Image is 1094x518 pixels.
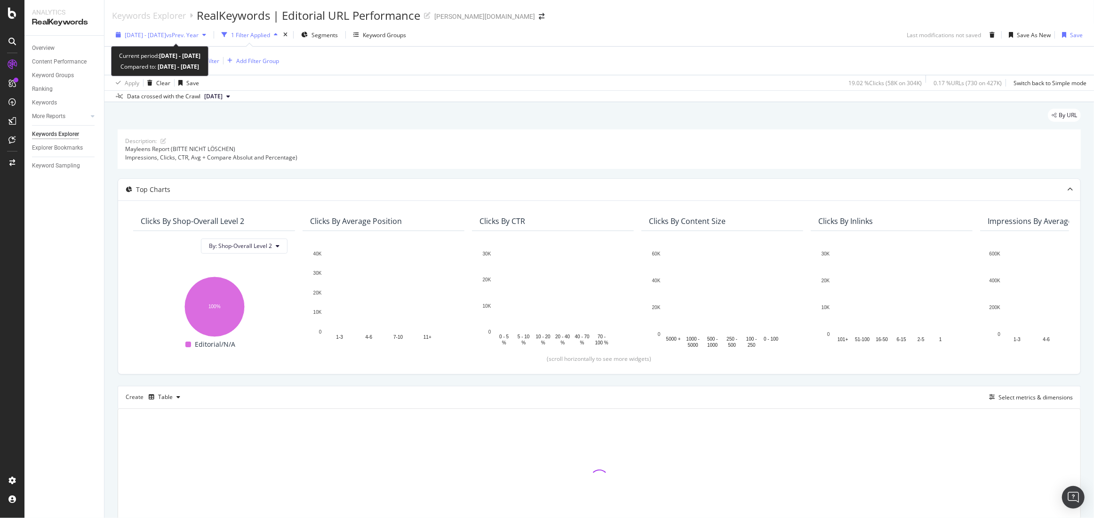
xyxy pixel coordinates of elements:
[1017,31,1051,39] div: Save As New
[728,343,736,348] text: 500
[200,91,234,102] button: [DATE]
[236,57,279,65] div: Add Filter Group
[141,271,287,339] svg: A chart.
[145,390,184,405] button: Table
[129,355,1069,363] div: (scroll horizontally to see more widgets)
[1058,27,1083,42] button: Save
[876,337,888,342] text: 16-50
[502,340,506,345] text: %
[727,336,737,342] text: 250 -
[499,334,509,339] text: 0 - 5
[652,278,661,283] text: 40K
[541,340,545,345] text: %
[204,92,223,101] span: 2024 Aug. 19th
[32,161,97,171] a: Keyword Sampling
[479,249,626,347] svg: A chart.
[32,143,97,153] a: Explorer Bookmarks
[32,8,96,17] div: Analytics
[748,343,756,348] text: 250
[281,30,289,40] div: times
[1043,337,1050,342] text: 4-6
[125,137,157,145] div: Description:
[393,335,403,340] text: 7-10
[575,334,590,339] text: 40 - 70
[555,334,570,339] text: 20 - 40
[818,216,873,226] div: Clicks By Inlinks
[990,278,1001,283] text: 400K
[126,390,184,405] div: Create
[197,8,420,24] div: RealKeywords | Editorial URL Performance
[580,340,584,345] text: %
[998,332,1000,337] text: 0
[649,216,726,226] div: Clicks By Content Size
[112,75,139,90] button: Apply
[310,249,457,347] svg: A chart.
[1014,79,1086,87] div: Switch back to Simple mode
[224,55,279,66] button: Add Filter Group
[208,304,221,309] text: 100%
[707,343,718,348] text: 1000
[141,216,244,226] div: Clicks By Shop-Overall Level 2
[539,13,544,20] div: arrow-right-arrow-left
[907,31,981,39] div: Last modifications not saved
[827,332,830,337] text: 0
[649,249,796,350] svg: A chart.
[158,394,173,400] div: Table
[156,79,170,87] div: Clear
[764,336,779,342] text: 0 - 100
[822,278,830,283] text: 20K
[32,112,65,121] div: More Reports
[159,52,200,60] b: [DATE] - [DATE]
[32,112,88,121] a: More Reports
[658,332,661,337] text: 0
[479,216,525,226] div: Clicks By CTR
[112,27,210,42] button: [DATE] - [DATE]vsPrev. Year
[598,334,606,339] text: 70 -
[319,329,322,335] text: 0
[822,251,830,256] text: 30K
[112,10,186,21] a: Keywords Explorer
[209,242,272,250] span: By: Shop-Overall Level 2
[652,251,661,256] text: 60K
[175,75,199,90] button: Save
[32,57,87,67] div: Content Performance
[32,71,97,80] a: Keyword Groups
[985,391,1073,403] button: Select metrics & dimensions
[998,393,1073,401] div: Select metrics & dimensions
[166,31,199,39] span: vs Prev. Year
[195,339,235,350] span: Editorial/N/A
[990,251,1001,256] text: 600K
[218,27,281,42] button: 1 Filter Applied
[423,335,431,340] text: 11+
[136,185,170,194] div: Top Charts
[32,129,97,139] a: Keywords Explorer
[201,239,287,254] button: By: Shop-Overall Level 2
[156,63,199,71] b: [DATE] - [DATE]
[311,31,338,39] span: Segments
[652,305,661,310] text: 20K
[313,310,322,315] text: 10K
[297,27,342,42] button: Segments
[119,50,200,61] div: Current period:
[32,43,55,53] div: Overview
[483,251,491,256] text: 30K
[125,31,166,39] span: [DATE] - [DATE]
[32,71,74,80] div: Keyword Groups
[1059,112,1077,118] span: By URL
[32,84,53,94] div: Ranking
[1005,27,1051,42] button: Save As New
[32,98,97,108] a: Keywords
[822,305,830,310] text: 10K
[521,340,526,345] text: %
[518,334,530,339] text: 5 - 10
[313,290,322,295] text: 20K
[186,79,199,87] div: Save
[313,271,322,276] text: 30K
[560,340,565,345] text: %
[32,161,80,171] div: Keyword Sampling
[897,337,906,342] text: 6-15
[32,129,79,139] div: Keywords Explorer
